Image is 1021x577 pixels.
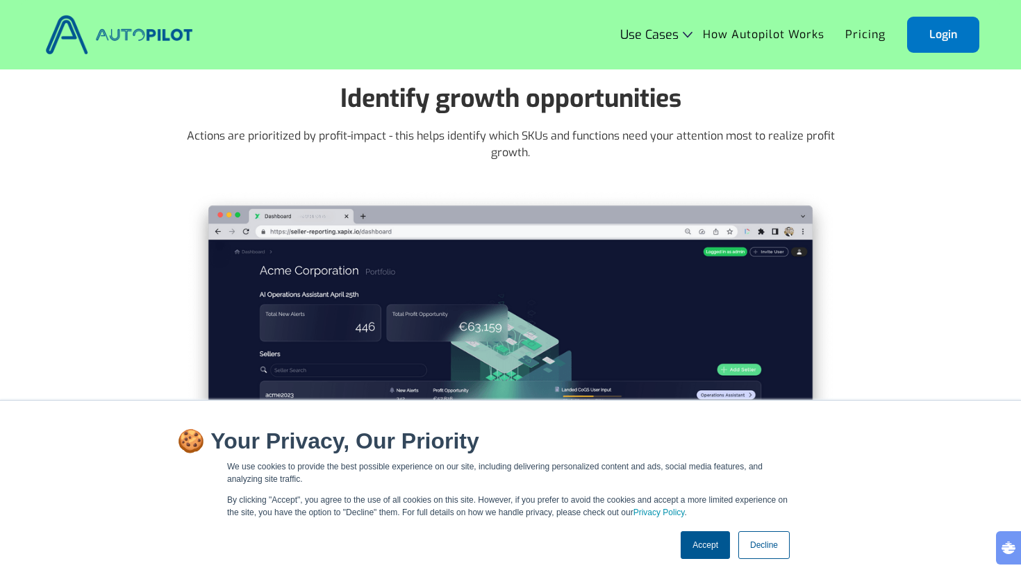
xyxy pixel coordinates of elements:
[633,508,685,517] a: Privacy Policy
[907,17,979,53] a: Login
[340,82,681,115] strong: Identify growth opportunities
[184,128,837,161] p: Actions are prioritized by profit-impact - this helps identify which SKUs and functions need your...
[692,22,835,48] a: How Autopilot Works
[177,428,844,453] h2: 🍪 Your Privacy, Our Priority
[227,494,794,519] p: By clicking "Accept", you agree to the use of all cookies on this site. However, if you prefer to...
[681,531,730,559] a: Accept
[835,22,896,48] a: Pricing
[620,28,679,42] div: Use Cases
[620,28,692,42] div: Use Cases
[738,531,790,559] a: Decline
[683,31,692,37] img: Icon Rounded Chevron Dark - BRIX Templates
[227,460,794,485] p: We use cookies to provide the best possible experience on our site, including delivering personal...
